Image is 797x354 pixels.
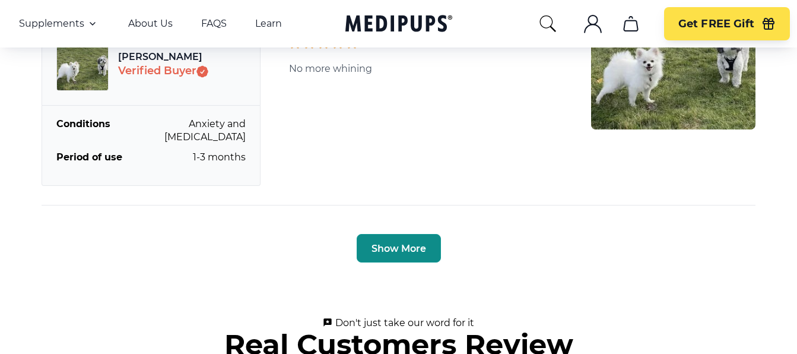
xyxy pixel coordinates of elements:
[56,118,110,144] b: Conditions
[19,18,84,30] span: Supplements
[538,14,557,33] button: search
[113,118,246,144] span: Anxiety and [MEDICAL_DATA]
[193,151,246,164] span: 1-3 months
[19,17,100,31] button: Supplements
[118,50,208,64] span: [PERSON_NAME]
[128,18,173,30] a: About Us
[255,18,282,30] a: Learn
[617,10,645,38] button: cart
[289,37,563,77] div: No more whining
[201,18,227,30] a: FAQS
[678,17,754,31] span: Get FREE Gift
[56,39,109,91] img: Calming Dog Chews Reviewer
[664,7,790,40] button: Get FREE Gift
[56,151,122,164] b: Period of use
[579,10,607,38] button: account
[118,64,208,78] span: Verified Buyer
[357,234,441,263] button: Show More
[345,12,452,37] a: Medipups
[323,317,474,328] span: Don't just take our word for it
